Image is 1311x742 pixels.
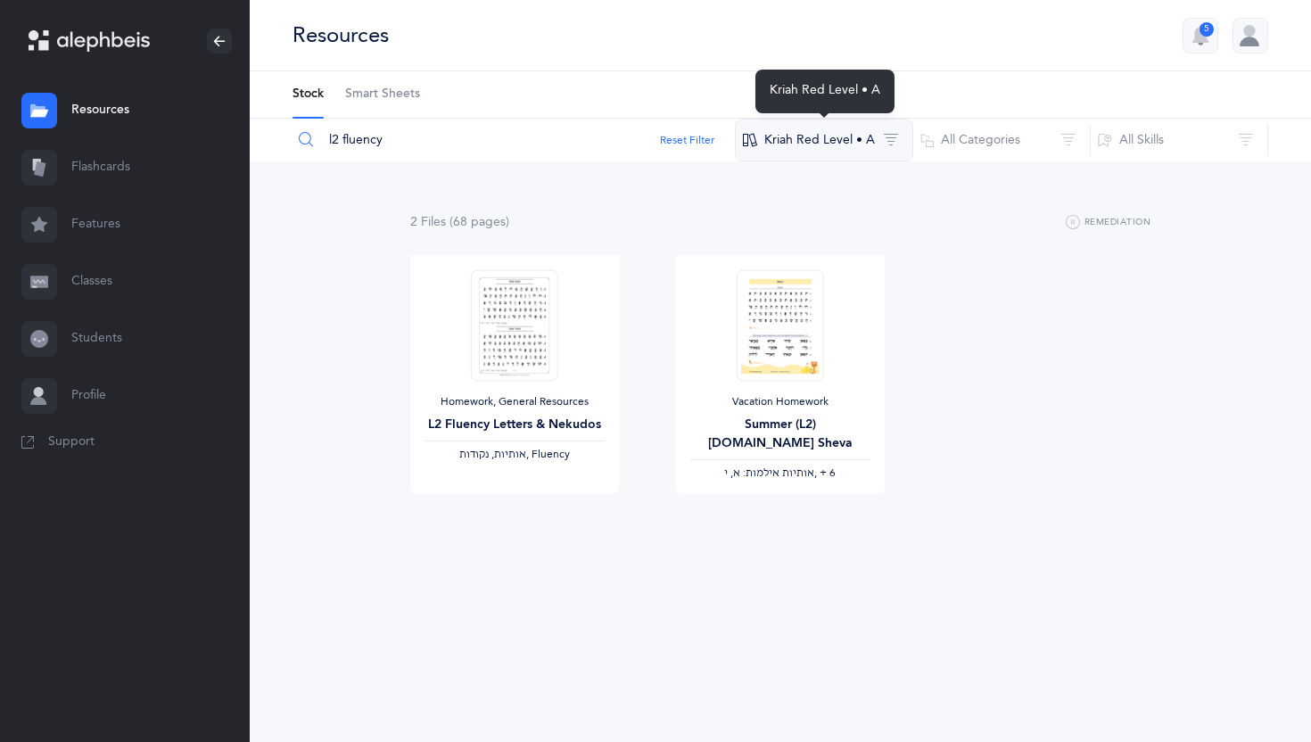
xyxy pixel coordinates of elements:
button: 5 [1183,18,1218,54]
div: Resources [293,21,389,50]
input: Search Resources [292,119,736,161]
span: ‫אותיות, נקודות‬ [459,448,526,460]
span: ‫אותיות אילמות: א, י‬ [724,466,814,479]
iframe: Drift Widget Chat Controller [1222,653,1290,721]
span: 2 File [410,215,446,229]
button: All Categories [912,119,1091,161]
img: Summer_L2_Fluency.Skills.No_Sheva_EN_thumbnail_1718594438.png [737,269,824,381]
div: Vacation Homework [690,395,870,409]
div: Kriah Red Level • A [755,70,895,113]
div: Homework, General Resources [425,395,605,409]
button: Reset Filter [660,132,714,148]
span: (68 page ) [449,215,509,229]
img: FluencyProgram-SpeedReading-L2_thumbnail_1736302935.png [471,269,558,381]
span: s [500,215,506,229]
span: Support [48,433,95,451]
div: Summer (L2) [DOMAIN_NAME] Sheva [690,416,870,453]
div: L2 Fluency Letters & Nekudos [425,416,605,434]
span: Smart Sheets [345,86,420,103]
button: Kriah Red Level • A [735,119,913,161]
span: s [441,215,446,229]
button: Remediation [1066,212,1150,234]
div: 5 [1200,22,1214,37]
button: All Skills [1090,119,1268,161]
div: , Fluency [425,448,605,462]
div: ‪, + 6‬ [690,466,870,481]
